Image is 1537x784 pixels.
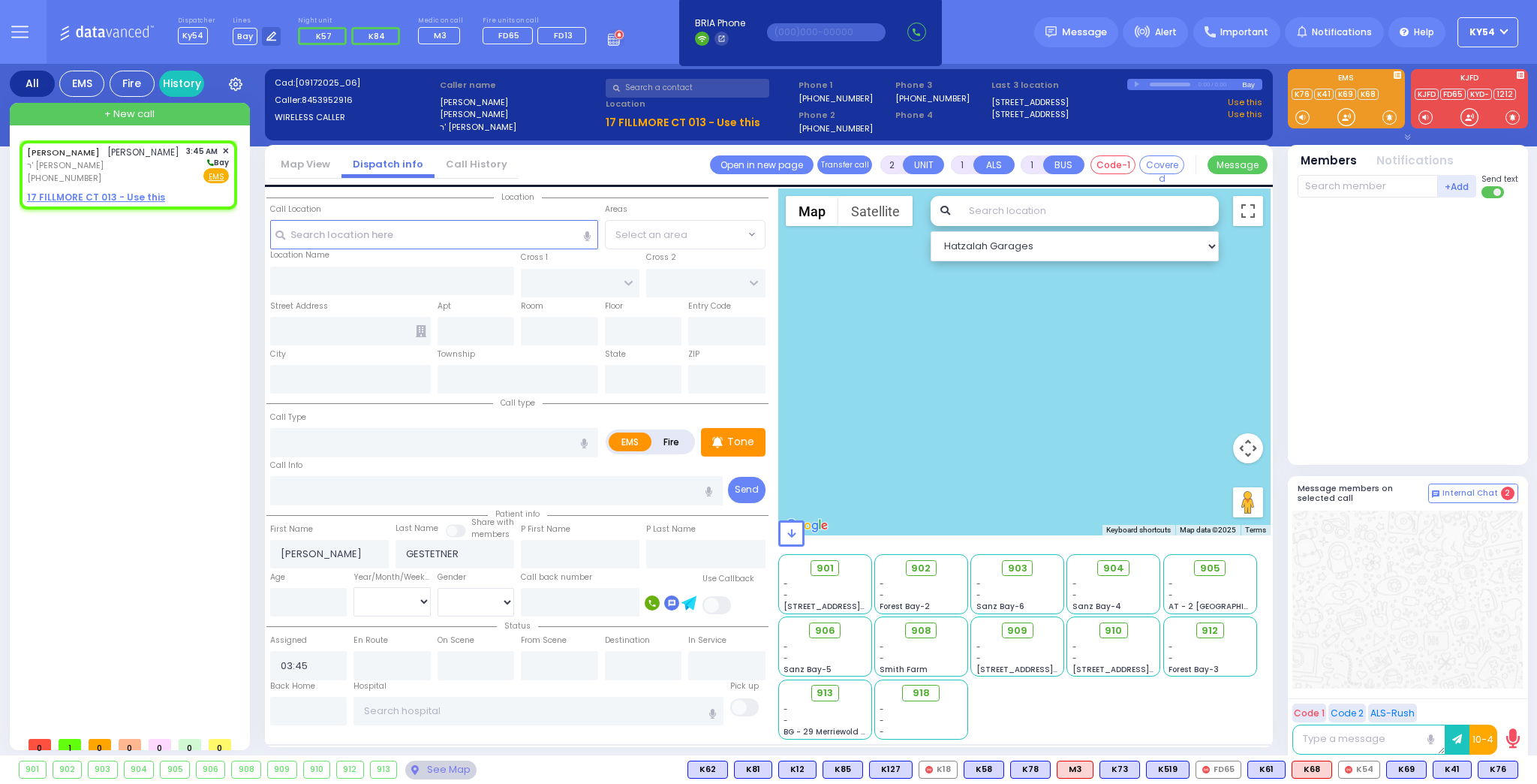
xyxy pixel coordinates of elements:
span: - [976,653,981,664]
label: KJFD [1411,74,1528,85]
span: Ky54 [178,27,208,44]
button: Internal Chat 2 [1428,484,1518,503]
span: - [880,641,884,653]
div: K76 [1478,761,1518,779]
img: red-radio-icon.svg [925,766,933,773]
div: BLS [778,761,817,779]
label: On Scene [438,635,474,647]
button: ALS-Rush [1368,704,1417,722]
span: Phone 3 [895,79,987,92]
span: 0 [149,739,171,750]
img: Google [782,516,832,535]
label: P First Name [521,523,570,535]
span: 3:45 AM [186,146,218,157]
a: 1212 [1493,89,1516,100]
div: K61 [1247,761,1286,779]
label: Destination [605,635,650,647]
label: Entry Code [688,300,731,312]
span: Forest Bay-3 [1169,664,1219,675]
span: 910 [1105,623,1122,638]
span: 2 [1501,487,1514,500]
label: Street Address [270,300,328,312]
label: From Scene [521,635,567,647]
span: 904 [1103,561,1124,576]
label: En Route [353,635,388,647]
a: Dispatch info [341,157,435,171]
span: [09172025_06] [295,77,360,89]
span: Sanz Bay-4 [1072,601,1121,612]
span: Ky54 [1469,26,1495,39]
button: Code 1 [1292,704,1326,722]
img: red-radio-icon.svg [1345,766,1352,773]
div: K68 [1292,761,1332,779]
span: Help [1414,26,1434,39]
label: EMS [1288,74,1405,85]
a: Use this [1228,108,1262,121]
p: Tone [727,434,754,450]
span: Sanz Bay-6 [976,601,1024,612]
label: Turn off text [1481,185,1505,200]
span: - [976,590,981,601]
div: ALS [1057,761,1093,779]
a: K41 [1314,89,1334,100]
span: Smith Farm [880,664,928,675]
a: K68 [1358,89,1379,100]
span: - [784,578,788,590]
label: Lines [233,17,281,26]
span: Select an area [615,228,687,243]
u: 17 FILLMORE CT 013 - Use this [606,115,760,130]
div: 903 [89,761,117,778]
label: In Service [688,635,726,647]
label: Pick up [730,680,759,692]
button: Map camera controls [1233,433,1263,463]
span: [STREET_ADDRESS][PERSON_NAME] [1072,664,1214,675]
label: Caller name [440,79,600,92]
label: [PERSON_NAME] [440,96,600,109]
img: Logo [59,23,159,41]
div: EMS [59,71,104,97]
label: Location Name [270,249,329,261]
span: [PHONE_NUMBER] [27,172,101,184]
label: Location [606,98,794,110]
button: +Add [1438,175,1477,198]
input: Search member [1298,175,1438,198]
div: BLS [1478,761,1518,779]
div: M3 [1057,761,1093,779]
span: Important [1220,26,1268,39]
span: - [784,641,788,653]
a: Open this area in Google Maps (opens a new window) [782,516,832,535]
a: [STREET_ADDRESS] [991,96,1069,109]
label: Township [438,348,475,360]
button: Members [1301,152,1357,170]
button: Show satellite imagery [838,196,913,226]
label: Cross 2 [646,252,676,264]
span: Other building occupants [416,325,426,337]
label: Call back number [521,571,592,583]
span: - [880,578,884,590]
label: Back Home [270,680,315,692]
div: BLS [1386,761,1427,779]
div: 906 [197,761,225,778]
div: 901 [20,761,46,778]
button: Show street map [786,196,838,226]
div: BLS [687,761,728,779]
button: UNIT [903,155,944,174]
span: - [784,653,788,664]
label: Fire units on call [483,17,591,26]
div: - [880,715,962,726]
button: Send [728,477,765,503]
span: BRIA Phone [695,17,745,30]
button: Code-1 [1090,155,1135,174]
div: BLS [1099,761,1140,779]
span: Phone 2 [799,109,890,122]
button: ALS [973,155,1015,174]
button: Notifications [1376,152,1454,170]
label: Cross 1 [521,252,548,264]
label: Night unit [298,17,405,26]
h5: Message members on selected call [1298,484,1428,503]
div: 908 [232,761,260,778]
div: FD65 [1196,761,1241,779]
label: [PHONE_NUMBER] [799,122,873,134]
button: Code 2 [1328,704,1366,722]
span: 8453952916 [302,94,353,106]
